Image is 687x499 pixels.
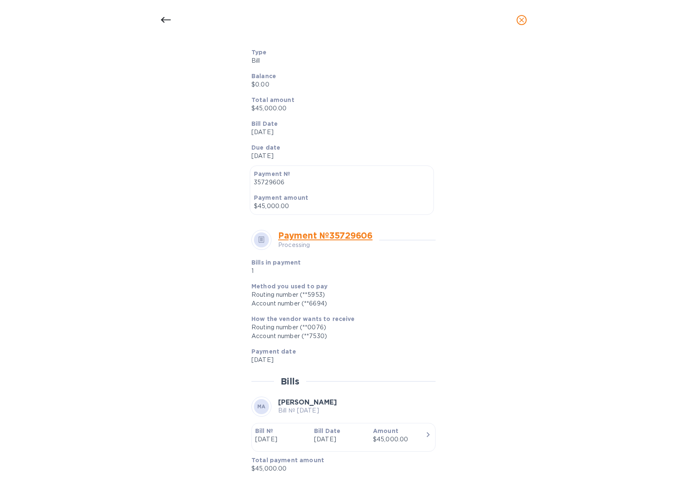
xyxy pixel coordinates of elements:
b: Total amount [251,97,294,103]
p: Processing [278,241,373,249]
p: $0.00 [251,80,429,89]
b: Payment № [254,171,290,177]
p: [DATE] [314,435,366,444]
button: close [512,10,532,30]
p: $45,000.00 [254,202,430,211]
a: Payment № 35729606 [278,230,373,241]
b: [PERSON_NAME] [278,398,337,406]
b: Bill Date [251,120,278,127]
b: How the vendor wants to receive [251,316,355,322]
button: Bill №[DATE]Bill Date[DATE]Amount$45,000.00 [251,423,436,452]
h2: Bills [281,376,299,387]
p: Bill № [DATE] [278,406,337,415]
b: Total payment amount [251,457,324,463]
div: Routing number (**5953) [251,290,429,299]
p: 1 [251,267,370,275]
b: Balance [251,73,276,79]
p: [DATE] [251,152,429,160]
p: $45,000.00 [251,104,429,113]
b: Bill Date [314,428,340,434]
b: Method you used to pay [251,283,327,290]
p: $45,000.00 [251,464,429,473]
b: Type [251,49,267,56]
div: Routing number (**0076) [251,323,429,332]
b: Amount [373,428,398,434]
p: [DATE] [255,435,307,444]
p: Bill [251,56,429,65]
p: [DATE] [251,356,429,364]
b: Due date [251,144,280,151]
div: $45,000.00 [373,435,425,444]
b: Payment amount [254,194,308,201]
b: MA [257,403,266,410]
div: Account number (**6694) [251,299,429,308]
p: 35729606 [254,178,430,187]
div: Account number (**7530) [251,332,429,341]
b: Bill № [255,428,273,434]
p: [DATE] [251,128,429,137]
b: Payment date [251,348,296,355]
b: Bills in payment [251,259,301,266]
